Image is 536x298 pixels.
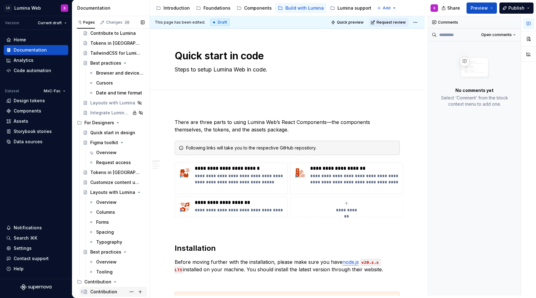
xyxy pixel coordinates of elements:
[4,106,68,116] a: Components
[80,58,147,68] a: Best practices
[14,128,52,135] div: Storybook stories
[438,2,464,14] button: Share
[328,3,374,13] a: Lumina support
[155,20,205,25] span: This page has been edited.
[177,199,192,214] img: 070d2975-8d39-4192-9ce6-3e3379efc070.png
[4,4,12,12] div: LD
[14,118,28,124] div: Assets
[86,68,147,78] a: Browser and device support
[80,138,147,148] a: Figma toolkit
[14,235,37,241] div: Search ⌘K
[375,4,398,12] button: Add
[4,223,68,233] button: Notifications
[80,287,147,297] a: Contribution
[210,19,230,26] div: Draft
[90,130,135,136] div: Quick start in design
[86,217,147,227] a: Forms
[74,118,147,128] div: For Designers
[293,165,308,180] img: e999e2d7-efbe-484c-97e5-23fead63ff5c.png
[173,65,399,75] textarea: Steps to setup Lumina Web in code.
[77,5,147,11] div: Documentation
[124,20,130,25] span: 28
[80,128,147,138] a: Quick start in design
[80,247,147,257] a: Best practices
[14,37,26,43] div: Home
[471,5,488,11] span: Preview
[14,255,49,262] div: Contact support
[86,158,147,167] a: Request access
[1,1,71,15] button: LDLumina WebS
[86,227,147,237] a: Spacing
[14,245,32,251] div: Settings
[508,5,525,11] span: Publish
[4,126,68,136] a: Storybook stories
[90,100,135,106] div: Layouts with Lumina
[84,120,114,126] div: For Designers
[175,243,400,253] h2: Installation
[186,145,396,151] div: Following links will take you to the respective GitHub repository.
[80,38,147,48] a: Tokens in [GEOGRAPHIC_DATA]
[285,5,324,11] div: Build with Lumina
[14,225,42,231] div: Notifications
[433,6,435,11] div: S
[4,243,68,253] a: Settings
[96,149,117,156] div: Overview
[177,165,192,180] img: 200e6edc-3b44-49f2-938b-92fa7eaff3a7.png
[4,66,68,76] a: Code automation
[499,2,534,14] button: Publish
[80,28,147,38] a: Contribute to Lumina
[14,98,45,104] div: Design tokens
[14,139,42,145] div: Data sources
[4,254,68,264] button: Contact support
[80,167,147,177] a: Tokens in [GEOGRAPHIC_DATA]
[90,189,135,195] div: Layouts with Lumina
[80,177,147,187] a: Customize content using slot
[154,3,192,13] a: Introduction
[90,110,130,116] div: Integrate Lumina in apps
[74,8,147,297] div: Page tree
[5,89,19,94] div: Dataset
[90,30,136,36] div: Contribute to Lumina
[154,2,374,14] div: Page tree
[90,60,121,66] div: Best practices
[96,70,143,76] div: Browser and device support
[383,6,391,11] span: Add
[86,88,147,98] a: Date and time format
[90,249,121,255] div: Best practices
[86,197,147,207] a: Overview
[86,207,147,217] a: Columns
[14,67,51,74] div: Code automation
[86,257,147,267] a: Overview
[80,108,147,118] a: Integrate Lumina in apps
[175,118,400,133] p: There are three parts to using Lumina Web’s React Components—the components themselves, the token...
[234,3,274,13] a: Components
[77,20,95,25] div: Pages
[80,187,147,197] a: Layouts with Lumina
[96,90,142,96] div: Date and time format
[96,219,109,225] div: Forms
[90,179,141,186] div: Customize content using slot
[90,289,117,295] div: Contribution
[96,209,115,215] div: Columns
[90,40,141,46] div: Tokens in [GEOGRAPHIC_DATA]
[96,80,113,86] div: Cursors
[455,87,494,94] p: No comments yet
[80,48,147,58] a: TailwindCSS for Lumina
[96,229,114,235] div: Spacing
[96,259,117,265] div: Overview
[163,5,190,11] div: Introduction
[4,55,68,65] a: Analytics
[5,21,19,25] div: Version
[377,20,406,25] span: Request review
[80,98,147,108] a: Layouts with Lumina
[86,78,147,88] a: Cursors
[38,21,62,25] span: Current draft
[96,199,117,205] div: Overview
[96,239,122,245] div: Typography
[20,284,51,290] svg: Supernova Logo
[467,2,497,14] button: Preview
[4,45,68,55] a: Documentation
[14,57,33,63] div: Analytics
[74,277,147,287] div: Contribution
